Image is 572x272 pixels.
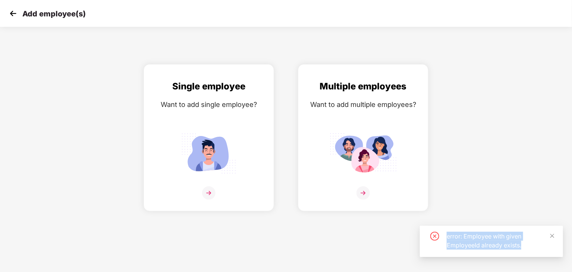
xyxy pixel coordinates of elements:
[151,99,266,110] div: Want to add single employee?
[306,99,421,110] div: Want to add multiple employees?
[306,79,421,94] div: Multiple employees
[550,233,555,238] span: close
[7,8,19,19] img: svg+xml;base64,PHN2ZyB4bWxucz0iaHR0cDovL3d3dy53My5vcmcvMjAwMC9zdmciIHdpZHRoPSIzMCIgaGVpZ2h0PSIzMC...
[356,186,370,200] img: svg+xml;base64,PHN2ZyB4bWxucz0iaHR0cDovL3d3dy53My5vcmcvMjAwMC9zdmciIHdpZHRoPSIzNiIgaGVpZ2h0PSIzNi...
[447,232,554,250] div: error: Employee with given EmployeeId already exists.
[22,9,86,18] p: Add employee(s)
[175,130,242,177] img: svg+xml;base64,PHN2ZyB4bWxucz0iaHR0cDovL3d3dy53My5vcmcvMjAwMC9zdmciIGlkPSJTaW5nbGVfZW1wbG95ZWUiIH...
[151,79,266,94] div: Single employee
[330,130,397,177] img: svg+xml;base64,PHN2ZyB4bWxucz0iaHR0cDovL3d3dy53My5vcmcvMjAwMC9zdmciIGlkPSJNdWx0aXBsZV9lbXBsb3llZS...
[202,186,216,200] img: svg+xml;base64,PHN2ZyB4bWxucz0iaHR0cDovL3d3dy53My5vcmcvMjAwMC9zdmciIHdpZHRoPSIzNiIgaGVpZ2h0PSIzNi...
[430,232,439,241] span: close-circle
